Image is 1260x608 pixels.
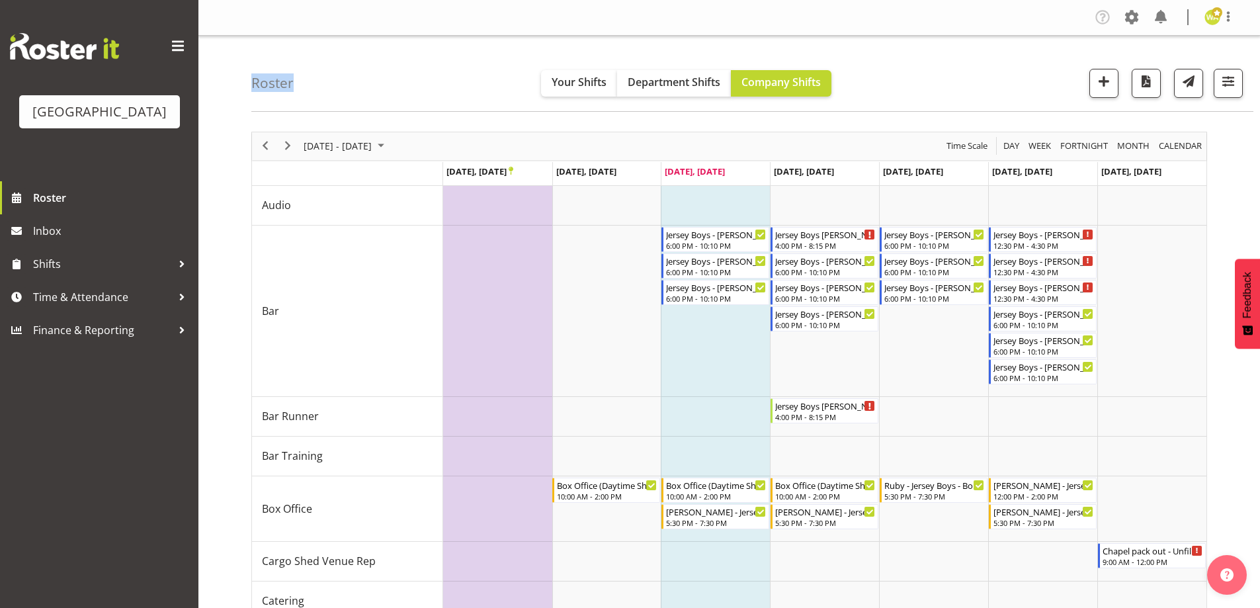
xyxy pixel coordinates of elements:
[993,267,1093,277] div: 12:30 PM - 4:30 PM
[1115,138,1152,154] button: Timeline Month
[302,138,373,154] span: [DATE] - [DATE]
[731,70,831,97] button: Company Shifts
[661,253,769,279] div: Bar"s event - Jersey Boys - Dominique Vogler Begin From Wednesday, September 24, 2025 at 6:00:00 ...
[628,75,720,89] span: Department Shifts
[252,476,443,542] td: Box Office resource
[302,138,390,154] button: September 2025
[993,281,1093,294] div: Jersey Boys - [PERSON_NAME]
[33,221,192,241] span: Inbox
[262,448,323,464] span: Bar Training
[775,517,875,528] div: 5:30 PM - 7:30 PM
[661,227,769,252] div: Bar"s event - Jersey Boys - Chris Darlington Begin From Wednesday, September 24, 2025 at 6:00:00 ...
[771,478,878,503] div: Box Office"s event - Box Office (Daytime Shifts) - Wendy Auld Begin From Thursday, September 25, ...
[10,33,119,60] img: Rosterit website logo
[666,505,766,518] div: [PERSON_NAME] - Jersey Boys - Box Office - [PERSON_NAME]
[1059,138,1109,154] span: Fortnight
[33,254,172,274] span: Shifts
[666,478,766,492] div: Box Office (Daytime Shifts) - [PERSON_NAME]
[299,132,392,160] div: September 22 - 28, 2025
[880,478,987,503] div: Box Office"s event - Ruby - Jersey Boys - Box Office - Ruby Grace Begin From Friday, September 26...
[446,165,513,177] span: [DATE], [DATE]
[993,320,1093,330] div: 6:00 PM - 10:10 PM
[254,132,276,160] div: previous period
[992,165,1052,177] span: [DATE], [DATE]
[993,228,1093,241] div: Jersey Boys - [PERSON_NAME]
[666,254,766,267] div: Jersey Boys - [PERSON_NAME]
[945,138,989,154] span: Time Scale
[775,505,875,518] div: [PERSON_NAME] - Jersey Boys - Box Office - [PERSON_NAME] Awhina [PERSON_NAME]
[33,188,192,208] span: Roster
[279,138,297,154] button: Next
[775,228,875,241] div: Jersey Boys [PERSON_NAME]'s Pre Show Event - Unfilled
[880,280,987,305] div: Bar"s event - Jersey Boys - Robin Hendriks Begin From Friday, September 26, 2025 at 6:00:00 PM GM...
[1101,165,1161,177] span: [DATE], [DATE]
[775,307,875,320] div: Jersey Boys - [PERSON_NAME]
[993,254,1093,267] div: Jersey Boys - [PERSON_NAME]
[666,240,766,251] div: 6:00 PM - 10:10 PM
[252,437,443,476] td: Bar Training resource
[771,227,878,252] div: Bar"s event - Jersey Boys Trevelyan's Pre Show Event - Unfilled Begin From Thursday, September 25...
[989,253,1097,279] div: Bar"s event - Jersey Boys - Dominique Vogler Begin From Saturday, September 27, 2025 at 12:30:00 ...
[262,501,312,517] span: Box Office
[1116,138,1151,154] span: Month
[771,504,878,529] div: Box Office"s event - Bobby-Lea - Jersey Boys - Box Office - Bobby-Lea Awhina Cassidy Begin From T...
[1027,138,1052,154] span: Week
[666,267,766,277] div: 6:00 PM - 10:10 PM
[541,70,617,97] button: Your Shifts
[557,491,657,501] div: 10:00 AM - 2:00 PM
[989,504,1097,529] div: Box Office"s event - Michelle - Jersey Boys - Box Office - Michelle Bradbury Begin From Saturday,...
[1157,138,1204,154] button: Month
[1204,9,1220,25] img: wendy-auld9530.jpg
[775,240,875,251] div: 4:00 PM - 8:15 PM
[771,306,878,331] div: Bar"s event - Jersey Boys - Kelly Shepherd Begin From Thursday, September 25, 2025 at 6:00:00 PM ...
[661,504,769,529] div: Box Office"s event - Valerie - Jersey Boys - Box Office - Valerie Donaldson Begin From Wednesday,...
[1001,138,1022,154] button: Timeline Day
[775,293,875,304] div: 6:00 PM - 10:10 PM
[883,165,943,177] span: [DATE], [DATE]
[884,228,984,241] div: Jersey Boys - [PERSON_NAME]
[552,75,607,89] span: Your Shifts
[993,478,1093,492] div: [PERSON_NAME] - Jersey Boys - Box Office - [PERSON_NAME]
[252,186,443,226] td: Audio resource
[775,412,875,422] div: 4:00 PM - 8:15 PM
[771,398,878,423] div: Bar Runner"s event - Jersey Boys Trevelyan's Pre Show Event - Unfilled Begin From Thursday, Septe...
[989,280,1097,305] div: Bar"s event - Jersey Boys - Kelly Shepherd Begin From Saturday, September 27, 2025 at 12:30:00 PM...
[771,253,878,279] div: Bar"s event - Jersey Boys - Aiddie Carnihan Begin From Thursday, September 25, 2025 at 6:00:00 PM...
[1174,69,1203,98] button: Send a list of all shifts for the selected filtered period to all rostered employees.
[556,165,616,177] span: [DATE], [DATE]
[666,281,766,294] div: Jersey Boys - [PERSON_NAME]
[1002,138,1021,154] span: Day
[262,553,376,569] span: Cargo Shed Venue Rep
[666,517,766,528] div: 5:30 PM - 7:30 PM
[741,75,821,89] span: Company Shifts
[1098,543,1206,568] div: Cargo Shed Venue Rep"s event - Chapel pack out - Unfilled Begin From Sunday, September 28, 2025 a...
[617,70,731,97] button: Department Shifts
[993,293,1093,304] div: 12:30 PM - 4:30 PM
[1058,138,1111,154] button: Fortnight
[884,281,984,294] div: Jersey Boys - [PERSON_NAME]
[884,254,984,267] div: Jersey Boys - [PERSON_NAME]
[993,360,1093,373] div: Jersey Boys - [PERSON_NAME]
[993,491,1093,501] div: 12:00 PM - 2:00 PM
[1157,138,1203,154] span: calendar
[252,542,443,582] td: Cargo Shed Venue Rep resource
[257,138,274,154] button: Previous
[666,491,766,501] div: 10:00 AM - 2:00 PM
[774,165,834,177] span: [DATE], [DATE]
[552,478,660,503] div: Box Office"s event - Box Office (Daytime Shifts) - Wendy Auld Begin From Tuesday, September 23, 2...
[884,478,984,492] div: Ruby - Jersey Boys - Box Office - [PERSON_NAME]
[771,280,878,305] div: Bar"s event - Jersey Boys - Dominique Vogler Begin From Thursday, September 25, 2025 at 6:00:00 P...
[252,226,443,397] td: Bar resource
[989,478,1097,503] div: Box Office"s event - Valerie - Jersey Boys - Box Office - Valerie Donaldson Begin From Saturday, ...
[884,491,984,501] div: 5:30 PM - 7:30 PM
[32,102,167,122] div: [GEOGRAPHIC_DATA]
[276,132,299,160] div: next period
[775,478,875,492] div: Box Office (Daytime Shifts) - [PERSON_NAME]
[775,491,875,501] div: 10:00 AM - 2:00 PM
[33,287,172,307] span: Time & Attendance
[251,75,294,91] h4: Roster
[665,165,725,177] span: [DATE], [DATE]
[884,240,984,251] div: 6:00 PM - 10:10 PM
[666,228,766,241] div: Jersey Boys - [PERSON_NAME]
[884,293,984,304] div: 6:00 PM - 10:10 PM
